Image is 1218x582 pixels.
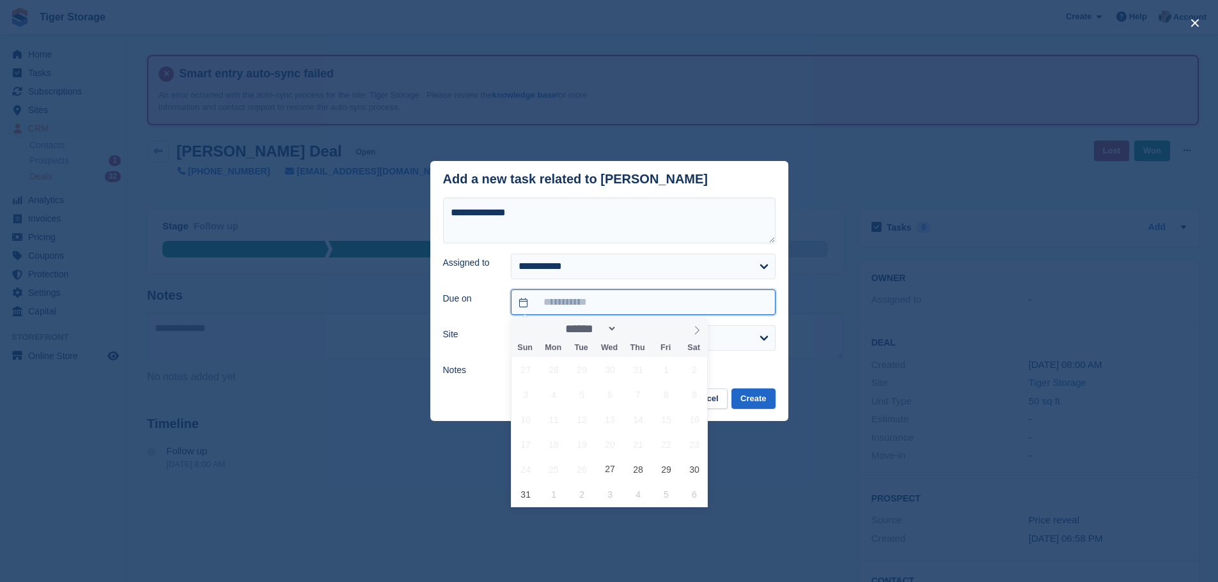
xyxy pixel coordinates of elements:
span: August 24, 2025 [513,457,538,482]
span: August 31, 2025 [513,482,538,507]
span: July 27, 2025 [513,357,538,382]
span: August 8, 2025 [654,382,679,407]
span: August 30, 2025 [682,457,707,482]
span: August 2, 2025 [682,357,707,382]
span: September 3, 2025 [598,482,623,507]
span: September 4, 2025 [626,482,651,507]
span: August 7, 2025 [626,382,651,407]
span: August 22, 2025 [654,432,679,457]
span: Fri [652,344,680,352]
span: August 28, 2025 [626,457,651,482]
select: Month [561,322,618,335]
span: Sat [680,344,708,352]
span: September 1, 2025 [542,482,566,507]
input: Year [617,322,657,335]
label: Assigned to [443,256,496,270]
label: Notes [443,364,496,377]
span: August 14, 2025 [626,407,651,432]
span: Wed [595,344,623,352]
span: Tue [567,344,595,352]
div: Add a new task related to [PERSON_NAME] [443,172,708,187]
span: August 27, 2025 [598,457,623,482]
span: August 5, 2025 [570,382,595,407]
span: August 15, 2025 [654,407,679,432]
span: August 19, 2025 [570,432,595,457]
span: August 17, 2025 [513,432,538,457]
span: September 6, 2025 [682,482,707,507]
label: Site [443,328,496,341]
span: August 29, 2025 [654,457,679,482]
span: August 12, 2025 [570,407,595,432]
span: August 13, 2025 [598,407,623,432]
span: September 5, 2025 [654,482,679,507]
span: August 20, 2025 [598,432,623,457]
button: Create [731,388,775,410]
span: August 18, 2025 [542,432,566,457]
span: Sun [511,344,539,352]
span: August 9, 2025 [682,382,707,407]
span: August 6, 2025 [598,382,623,407]
span: August 3, 2025 [513,382,538,407]
span: July 31, 2025 [626,357,651,382]
span: August 26, 2025 [570,457,595,482]
span: Mon [539,344,567,352]
span: July 30, 2025 [598,357,623,382]
span: August 11, 2025 [542,407,566,432]
span: August 1, 2025 [654,357,679,382]
span: August 10, 2025 [513,407,538,432]
span: September 2, 2025 [570,482,595,507]
button: close [1185,13,1205,33]
span: August 23, 2025 [682,432,707,457]
span: August 4, 2025 [542,382,566,407]
span: July 28, 2025 [542,357,566,382]
label: Due on [443,292,496,305]
span: August 16, 2025 [682,407,707,432]
span: August 25, 2025 [542,457,566,482]
span: Thu [623,344,652,352]
span: July 29, 2025 [570,357,595,382]
span: August 21, 2025 [626,432,651,457]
